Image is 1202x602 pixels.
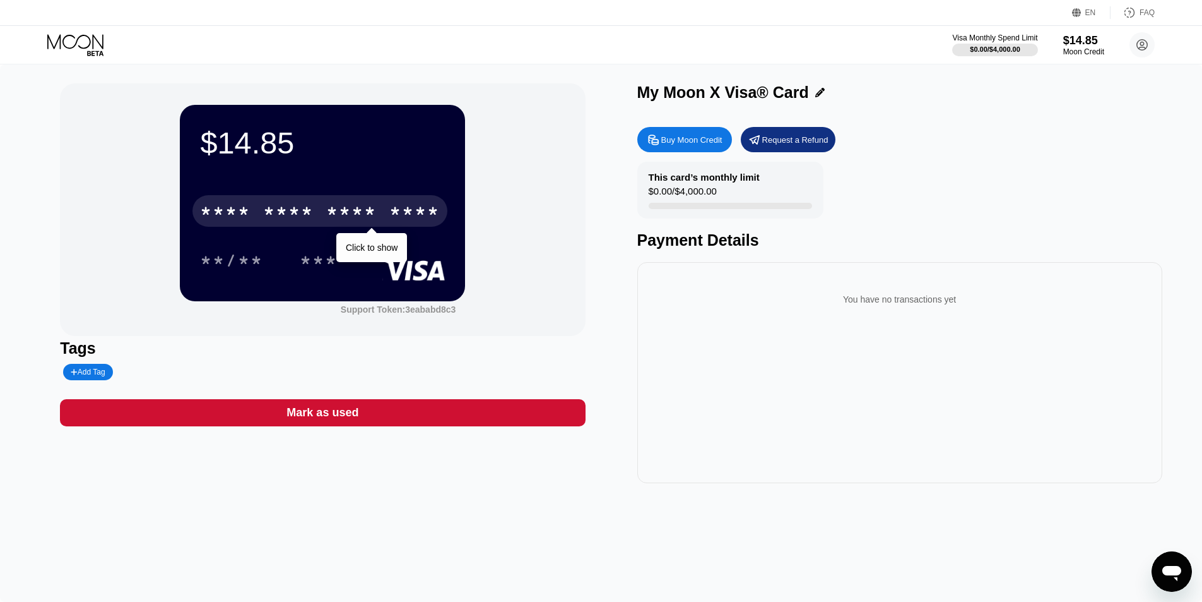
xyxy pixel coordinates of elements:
[60,399,585,426] div: Mark as used
[1152,551,1192,592] iframe: Button to launch messaging window
[1140,8,1155,17] div: FAQ
[637,231,1162,250] div: Payment Details
[637,83,809,102] div: My Moon X Visa® Card
[1111,6,1155,19] div: FAQ
[649,186,717,203] div: $0.00 / $4,000.00
[63,364,112,380] div: Add Tag
[1063,47,1104,56] div: Moon Credit
[341,304,456,315] div: Support Token:3eababd8c3
[200,125,445,160] div: $14.85
[661,135,722,145] div: Buy Moon Credit
[1072,6,1111,19] div: EN
[341,304,456,315] div: Support Token: 3eababd8c3
[970,45,1020,53] div: $0.00 / $4,000.00
[1085,8,1096,17] div: EN
[286,406,358,420] div: Mark as used
[952,33,1037,42] div: Visa Monthly Spend Limit
[637,127,732,152] div: Buy Moon Credit
[346,243,398,253] div: Click to show
[1063,34,1104,56] div: $14.85Moon Credit
[647,282,1152,317] div: You have no transactions yet
[762,135,828,145] div: Request a Refund
[60,339,585,358] div: Tags
[741,127,835,152] div: Request a Refund
[71,368,105,376] div: Add Tag
[952,33,1037,56] div: Visa Monthly Spend Limit$0.00/$4,000.00
[1063,34,1104,47] div: $14.85
[649,172,760,183] div: This card’s monthly limit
